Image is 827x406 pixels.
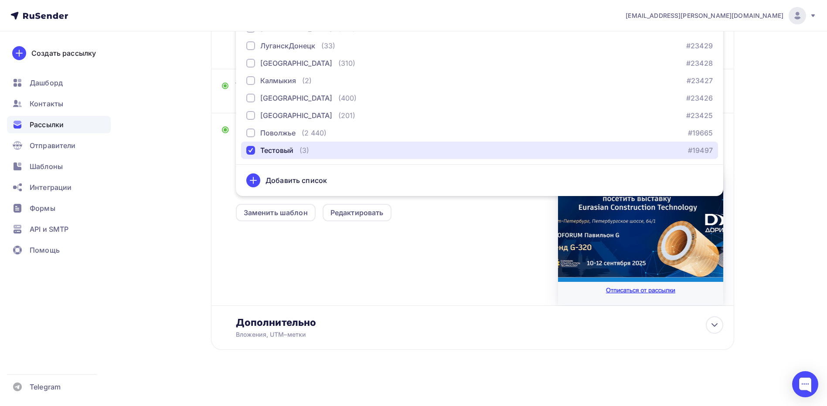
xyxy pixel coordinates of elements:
[260,128,296,138] div: Поволжье
[7,200,111,217] a: Формы
[30,161,63,172] span: Шаблоны
[30,224,68,234] span: API и SMTP
[260,93,332,103] div: [GEOGRAPHIC_DATA]
[7,95,111,112] a: Контакты
[236,330,675,339] div: Вложения, UTM–метки
[686,58,713,68] a: #23428
[236,316,723,328] div: Дополнительно
[30,382,61,392] span: Telegram
[302,75,312,86] div: (2)
[688,128,713,138] a: #19665
[7,158,111,175] a: Шаблоны
[338,110,355,121] div: (201)
[302,128,327,138] div: (2 440)
[260,110,332,121] div: [GEOGRAPHIC_DATA]
[30,203,55,213] span: Формы
[686,110,713,121] a: #23425
[244,207,308,218] div: Заменить шаблон
[30,78,63,88] span: Дашборд
[31,48,96,58] div: Создать рассылку
[626,11,783,20] span: [EMAIL_ADDRESS][PERSON_NAME][DOMAIN_NAME]
[235,80,408,92] div: Тема
[7,137,111,154] a: Отправители
[30,140,76,151] span: Отправители
[321,41,335,51] div: (33)
[260,58,332,68] div: [GEOGRAPHIC_DATA]
[260,75,296,86] div: Калмыкия
[260,41,315,51] div: ЛуганскДонецк
[235,94,391,102] div: Выставка "Eurasian Construction Technology"
[338,93,357,103] div: (400)
[299,145,309,156] div: (3)
[30,245,60,255] span: Помощь
[686,41,713,51] a: #23429
[7,116,111,133] a: Рассылки
[688,145,713,156] a: #19497
[687,75,713,86] a: #23427
[30,182,71,193] span: Интеграции
[338,58,355,68] div: (310)
[30,98,63,109] span: Контакты
[265,175,327,186] div: Добавить список
[330,207,384,218] div: Редактировать
[260,145,293,156] div: Тестовый
[626,7,817,24] a: [EMAIL_ADDRESS][PERSON_NAME][DOMAIN_NAME]
[686,93,713,103] a: #23426
[30,119,64,130] span: Рассылки
[7,74,111,91] a: Дашборд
